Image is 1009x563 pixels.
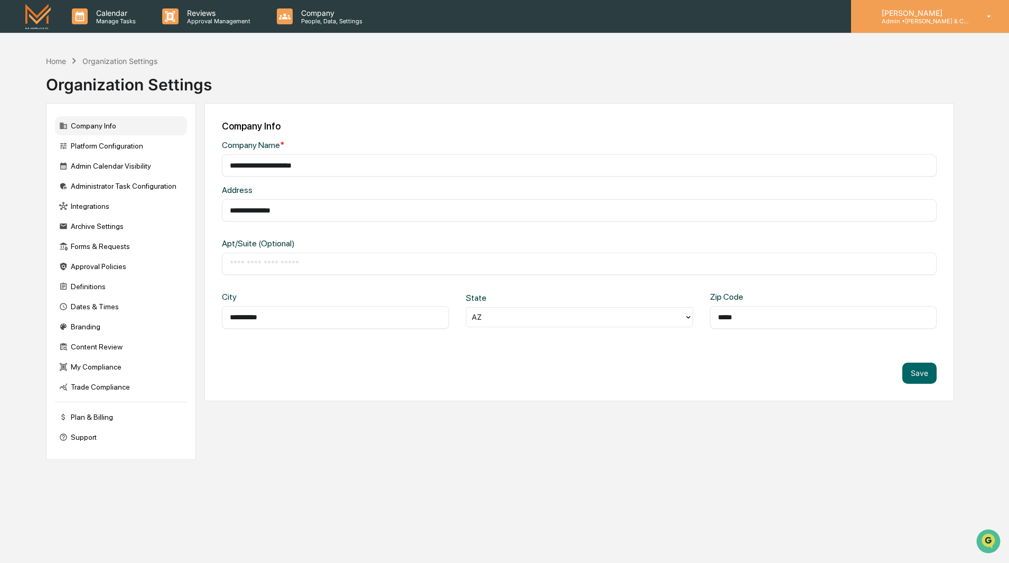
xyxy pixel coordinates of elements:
div: Home [46,57,66,66]
div: Plan & Billing [55,408,187,427]
p: People, Data, Settings [293,17,368,25]
div: Dates & Times [55,297,187,316]
div: Content Review [55,337,187,356]
a: 🔎Data Lookup [6,149,71,168]
div: Company Name [222,140,544,150]
div: Address [222,185,544,195]
div: Branding [55,317,187,336]
div: Apt/Suite (Optional) [222,238,544,248]
a: 🗄️Attestations [72,129,135,148]
div: Admin Calendar Visibility [55,156,187,176]
p: Admin • [PERSON_NAME] & Co. - BD [873,17,971,25]
iframe: Open customer support [975,528,1004,557]
p: Company [293,8,368,17]
a: Powered byPylon [74,179,128,187]
p: How can we help? [11,22,192,39]
div: Company Info [222,121,937,132]
div: City [222,292,324,302]
a: 🖐️Preclearance [6,129,72,148]
button: Save [902,363,937,384]
div: Definitions [55,277,187,296]
p: [PERSON_NAME] [873,8,971,17]
div: Company Info [55,116,187,135]
p: Approval Management [179,17,256,25]
div: Zip Code [710,292,812,302]
span: Data Lookup [21,153,67,164]
img: 1746055101610-c473b297-6a78-478c-a979-82029cc54cd1 [11,81,30,100]
button: Start new chat [180,84,192,97]
div: State [466,293,568,303]
p: Manage Tasks [88,17,141,25]
img: logo [25,4,51,29]
span: Preclearance [21,133,68,144]
div: Forms & Requests [55,237,187,256]
div: We're available if you need us! [36,91,134,100]
div: Start new chat [36,81,173,91]
div: Organization Settings [82,57,157,66]
span: Attestations [87,133,131,144]
div: Platform Configuration [55,136,187,155]
div: 🗄️ [77,134,85,143]
p: Reviews [179,8,256,17]
div: Approval Policies [55,257,187,276]
p: Calendar [88,8,141,17]
div: Administrator Task Configuration [55,177,187,196]
span: Pylon [105,179,128,187]
div: 🖐️ [11,134,19,143]
div: Integrations [55,197,187,216]
div: 🔎 [11,154,19,163]
div: Organization Settings [46,67,212,94]
div: Archive Settings [55,217,187,236]
div: Trade Compliance [55,377,187,396]
div: My Compliance [55,357,187,376]
div: Support [55,428,187,447]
